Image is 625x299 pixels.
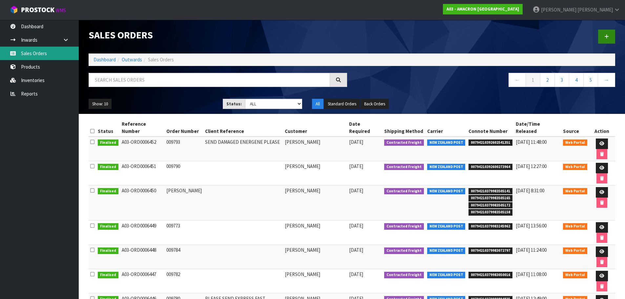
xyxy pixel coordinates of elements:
span: 00794210379983245962 [469,223,512,230]
span: [DATE] [349,163,363,169]
strong: A03 - AMACRON [GEOGRAPHIC_DATA] [447,6,519,12]
a: → [598,73,615,87]
span: Web Portal [563,139,587,146]
span: [DATE] 13:56:00 [516,223,547,229]
span: 00794210379983505172 [469,202,512,209]
button: All [312,99,323,109]
span: Contracted Freight [384,188,424,195]
td: 009784 [165,245,203,269]
h1: Sales Orders [89,30,347,40]
span: NEW ZEALAND POST [427,164,466,170]
span: Contracted Freight [384,139,424,146]
span: [PERSON_NAME] [577,7,613,13]
td: A03-ORD0006447 [120,269,165,293]
td: 009790 [165,161,203,185]
th: Carrier [426,119,467,137]
td: [PERSON_NAME] [283,185,347,221]
span: Web Portal [563,272,587,278]
span: 00794210379983505158 [469,209,512,216]
nav: Page navigation [357,73,615,89]
td: [PERSON_NAME] [283,245,347,269]
th: Order Number [165,119,203,137]
span: ProStock [21,6,54,14]
span: 00794210379983072797 [469,247,512,254]
th: Connote Number [467,119,514,137]
th: Status [96,119,120,137]
a: 3 [554,73,569,87]
td: A03-ORD0006449 [120,221,165,245]
small: WMS [56,7,66,13]
th: Action [589,119,615,137]
th: Reference Number [120,119,165,137]
th: Client Reference [203,119,283,137]
span: Finalised [98,247,118,254]
span: Web Portal [563,247,587,254]
span: NEW ZEALAND POST [427,188,466,195]
td: [PERSON_NAME] [283,161,347,185]
span: Finalised [98,223,118,230]
td: 009773 [165,221,203,245]
span: Contracted Freight [384,164,424,170]
input: Search sales orders [89,73,330,87]
span: 00794210379983505165 [469,195,512,202]
span: [DATE] [349,187,363,194]
span: [DATE] 11:08:00 [516,271,547,277]
span: Finalised [98,272,118,278]
a: Dashboard [94,56,116,63]
button: Back Orders [361,99,389,109]
span: NEW ZEALAND POST [427,272,466,278]
a: Outwards [122,56,142,63]
span: Web Portal [563,223,587,230]
strong: Status: [226,101,242,107]
button: Show: 10 [89,99,112,109]
span: Finalised [98,188,118,195]
span: [DATE] 11:48:00 [516,139,547,145]
span: [DATE] 12:27:00 [516,163,547,169]
span: [DATE] 8:31:00 [516,187,544,194]
span: Web Portal [563,164,587,170]
span: [PERSON_NAME] [541,7,576,13]
span: 00794210392600273964 [469,164,512,170]
span: Contracted Freight [384,272,424,278]
span: [DATE] [349,271,363,277]
span: Contracted Freight [384,223,424,230]
a: ← [509,73,526,87]
span: Finalised [98,139,118,146]
th: Date Required [347,119,383,137]
td: [PERSON_NAME] [283,269,347,293]
span: [DATE] 11:24:00 [516,247,547,253]
span: [DATE] [349,139,363,145]
td: [PERSON_NAME] [283,221,347,245]
a: 1 [526,73,540,87]
button: Standard Orders [324,99,360,109]
span: NEW ZEALAND POST [427,247,466,254]
td: SEND DAMAGED ENERGENE PLEASE [203,137,283,161]
a: 4 [569,73,584,87]
td: A03-ORD0006451 [120,161,165,185]
span: Contracted Freight [384,247,424,254]
td: 009782 [165,269,203,293]
span: NEW ZEALAND POST [427,223,466,230]
span: [DATE] [349,247,363,253]
span: 00794210379983050016 [469,272,512,278]
td: [PERSON_NAME] [283,137,347,161]
th: Date/Time Released [514,119,561,137]
span: Sales Orders [148,56,174,63]
td: A03-ORD0006448 [120,245,165,269]
td: A03-ORD0006450 [120,185,165,221]
th: Shipping Method [383,119,426,137]
span: Web Portal [563,188,587,195]
span: NEW ZEALAND POST [427,139,466,146]
th: Source [561,119,589,137]
td: A03-ORD0006452 [120,137,165,161]
th: Customer [283,119,347,137]
span: 00794210392602541351 [469,139,512,146]
img: cube-alt.png [10,6,18,14]
td: [PERSON_NAME] [165,185,203,221]
span: 00794210379983505141 [469,188,512,195]
span: [DATE] [349,223,363,229]
a: 2 [540,73,555,87]
a: 5 [583,73,598,87]
span: Finalised [98,164,118,170]
td: 009793 [165,137,203,161]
